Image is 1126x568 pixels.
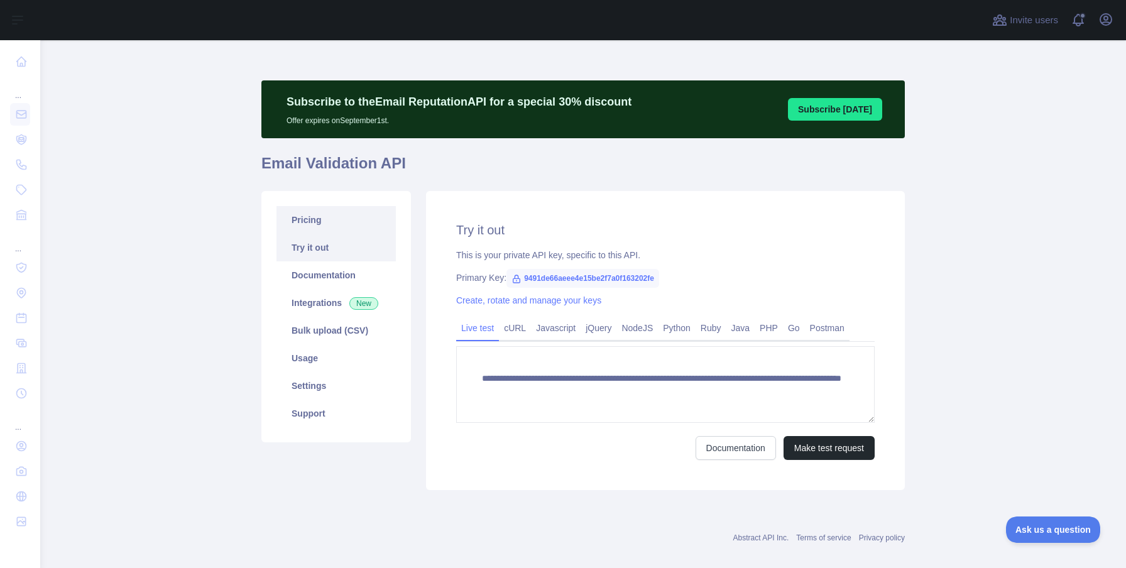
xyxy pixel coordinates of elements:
a: Terms of service [796,533,851,542]
a: Try it out [276,234,396,261]
a: PHP [755,318,783,338]
div: ... [10,75,30,101]
button: Invite users [990,10,1061,30]
a: Ruby [696,318,726,338]
a: Abstract API Inc. [733,533,789,542]
a: Postman [805,318,850,338]
button: Subscribe [DATE] [788,98,882,121]
a: Usage [276,344,396,372]
a: Support [276,400,396,427]
a: Documentation [276,261,396,289]
a: Pricing [276,206,396,234]
a: NodeJS [616,318,658,338]
a: Create, rotate and manage your keys [456,295,601,305]
div: Primary Key: [456,271,875,284]
div: ... [10,407,30,432]
a: Integrations New [276,289,396,317]
a: Bulk upload (CSV) [276,317,396,344]
p: Offer expires on September 1st. [287,111,631,126]
a: Javascript [531,318,581,338]
span: 9491de66aeee4e15be2f7a0f163202fe [506,269,659,288]
a: Settings [276,372,396,400]
a: cURL [499,318,531,338]
a: Live test [456,318,499,338]
h1: Email Validation API [261,153,905,183]
a: Documentation [696,436,776,460]
a: jQuery [581,318,616,338]
a: Privacy policy [859,533,905,542]
h2: Try it out [456,221,875,239]
iframe: Toggle Customer Support [1006,516,1101,543]
button: Make test request [784,436,875,460]
div: ... [10,229,30,254]
div: This is your private API key, specific to this API. [456,249,875,261]
a: Python [658,318,696,338]
a: Go [783,318,805,338]
span: New [349,297,378,310]
span: Invite users [1010,13,1058,28]
p: Subscribe to the Email Reputation API for a special 30 % discount [287,93,631,111]
a: Java [726,318,755,338]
